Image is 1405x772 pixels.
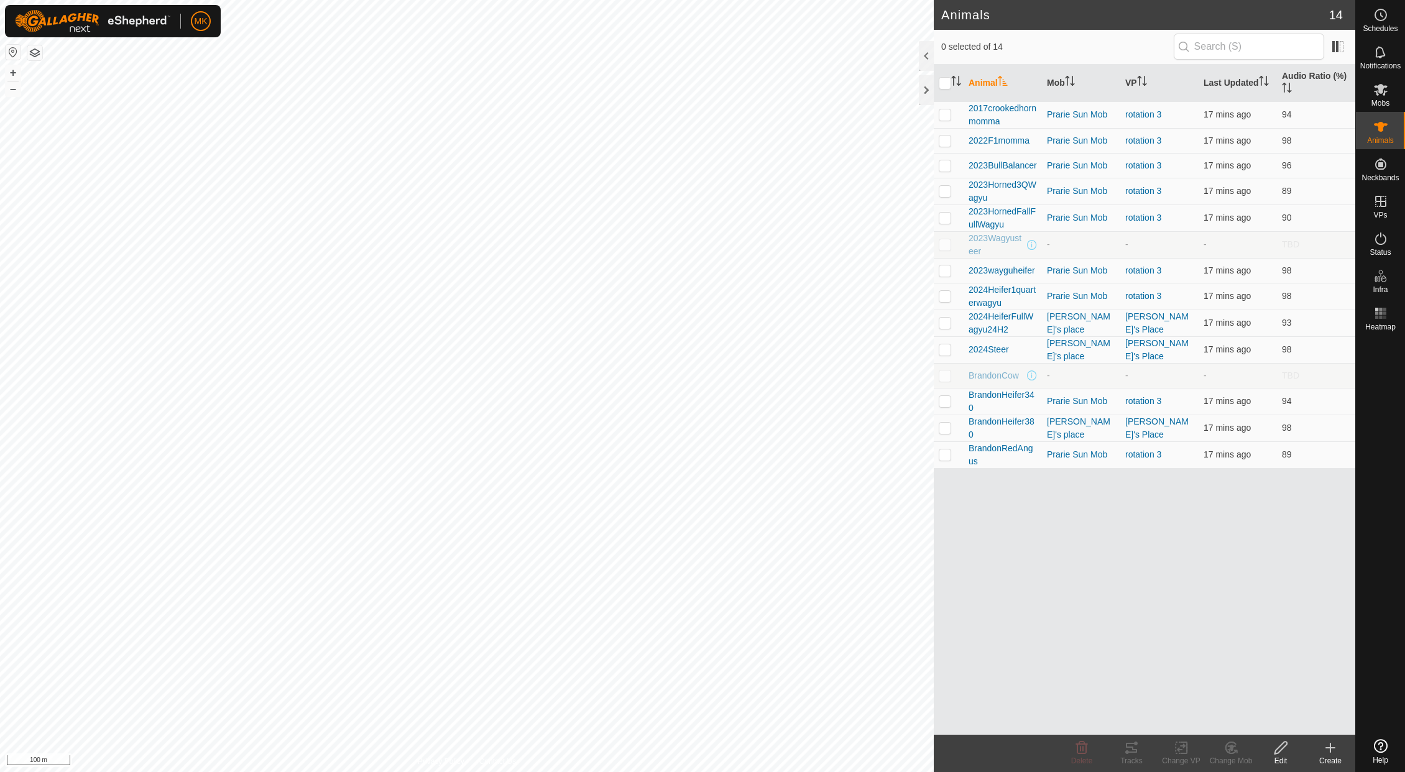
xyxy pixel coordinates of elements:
[1125,370,1128,380] app-display-virtual-paddock-transition: -
[1204,449,1251,459] span: 26 Aug 2025 at 3:37 pm
[969,369,1019,382] span: BrandonCow
[1204,239,1207,249] span: -
[1282,291,1292,301] span: 98
[1363,25,1398,32] span: Schedules
[1204,344,1251,354] span: 26 Aug 2025 at 3:37 pm
[1047,108,1115,121] div: Prarie Sun Mob
[969,102,1037,128] span: 2017crookedhornmomma
[1047,264,1115,277] div: Prarie Sun Mob
[1361,174,1399,182] span: Neckbands
[1047,134,1115,147] div: Prarie Sun Mob
[1125,186,1161,196] a: rotation 3
[1199,65,1277,102] th: Last Updated
[964,65,1042,102] th: Animal
[1174,34,1324,60] input: Search (S)
[1282,239,1299,249] span: TBD
[1282,344,1292,354] span: 98
[1047,448,1115,461] div: Prarie Sun Mob
[1047,185,1115,198] div: Prarie Sun Mob
[1047,310,1115,336] div: [PERSON_NAME]'s place
[1367,137,1394,144] span: Animals
[969,310,1037,336] span: 2024HeiferFullWagyu24H2
[1371,99,1389,107] span: Mobs
[969,205,1037,231] span: 2023HornedFallFullWagyu
[6,81,21,96] button: –
[1125,213,1161,223] a: rotation 3
[1047,415,1115,441] div: [PERSON_NAME]'s place
[195,15,208,28] span: MK
[1360,62,1401,70] span: Notifications
[1282,186,1292,196] span: 89
[6,45,21,60] button: Reset Map
[1373,756,1388,764] span: Help
[6,65,21,80] button: +
[1204,160,1251,170] span: 26 Aug 2025 at 3:37 pm
[1125,109,1161,119] a: rotation 3
[1329,6,1343,24] span: 14
[969,264,1035,277] span: 2023wayguheifer
[1125,160,1161,170] a: rotation 3
[1107,755,1156,766] div: Tracks
[1047,211,1115,224] div: Prarie Sun Mob
[1282,423,1292,433] span: 98
[1282,213,1292,223] span: 90
[1282,370,1299,380] span: TBD
[1047,159,1115,172] div: Prarie Sun Mob
[969,134,1030,147] span: 2022F1momma
[418,756,464,767] a: Privacy Policy
[1071,756,1093,765] span: Delete
[1047,395,1115,408] div: Prarie Sun Mob
[1282,396,1292,406] span: 94
[969,388,1037,415] span: BrandonHeifer340
[1365,323,1396,331] span: Heatmap
[1047,290,1115,303] div: Prarie Sun Mob
[1204,109,1251,119] span: 26 Aug 2025 at 3:37 pm
[1282,85,1292,94] p-sorticon: Activate to sort
[969,283,1037,310] span: 2024Heifer1quarterwagyu
[969,442,1037,468] span: BrandonRedAngus
[1125,239,1128,249] app-display-virtual-paddock-transition: -
[1282,318,1292,328] span: 93
[1125,311,1189,334] a: [PERSON_NAME]'s Place
[998,78,1008,88] p-sorticon: Activate to sort
[1125,449,1161,459] a: rotation 3
[1256,755,1306,766] div: Edit
[941,40,1174,53] span: 0 selected of 14
[969,178,1037,204] span: 2023Horned3QWagyu
[1282,160,1292,170] span: 96
[1204,213,1251,223] span: 26 Aug 2025 at 3:37 pm
[479,756,516,767] a: Contact Us
[1125,416,1189,439] a: [PERSON_NAME]'s Place
[951,78,961,88] p-sorticon: Activate to sort
[1204,318,1251,328] span: 26 Aug 2025 at 3:37 pm
[1282,449,1292,459] span: 89
[969,159,1037,172] span: 2023BullBalancer
[1282,136,1292,145] span: 98
[1204,136,1251,145] span: 26 Aug 2025 at 3:37 pm
[1356,734,1405,769] a: Help
[969,343,1009,356] span: 2024Steer
[1204,291,1251,301] span: 26 Aug 2025 at 3:37 pm
[1306,755,1355,766] div: Create
[1277,65,1355,102] th: Audio Ratio (%)
[969,415,1037,441] span: BrandonHeifer380
[1282,109,1292,119] span: 94
[1047,369,1115,382] div: -
[1373,286,1388,293] span: Infra
[1047,337,1115,363] div: [PERSON_NAME]'s place
[1259,78,1269,88] p-sorticon: Activate to sort
[1282,265,1292,275] span: 98
[1370,249,1391,256] span: Status
[1125,338,1189,361] a: [PERSON_NAME]'s Place
[1204,423,1251,433] span: 26 Aug 2025 at 3:37 pm
[15,10,170,32] img: Gallagher Logo
[1204,265,1251,275] span: 26 Aug 2025 at 3:37 pm
[1125,265,1161,275] a: rotation 3
[27,45,42,60] button: Map Layers
[1042,65,1120,102] th: Mob
[1125,396,1161,406] a: rotation 3
[1373,211,1387,219] span: VPs
[1204,186,1251,196] span: 26 Aug 2025 at 3:37 pm
[1204,370,1207,380] span: -
[1206,755,1256,766] div: Change Mob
